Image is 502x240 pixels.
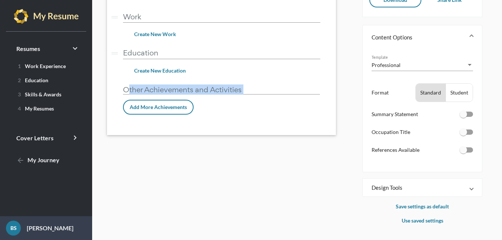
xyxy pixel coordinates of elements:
mat-panel-title: Content Options [372,33,464,41]
button: Add More Achievements [123,100,194,115]
p: Use saved settings [362,216,482,225]
span: 4 [18,105,21,112]
a: My Journey [9,151,83,169]
span: Education [15,77,48,83]
button: Create New Work [128,28,182,41]
span: 3 [18,91,21,97]
i: drag_handle [110,13,119,22]
div: BS [6,221,21,236]
button: Standard [416,84,446,102]
li: Occupation Title [372,128,473,143]
a: 3Skills & Awards [9,88,83,100]
span: Create New Work [134,31,176,37]
span: Cover Letters [16,134,54,141]
p: Other Achievements and Activities [123,85,320,95]
span: 1 [18,63,21,69]
a: 2Education [9,74,83,86]
span: Skills & Awards [15,91,61,97]
a: 4My Resumes [9,102,83,114]
span: My Journey [16,156,59,163]
li: References Available [372,145,473,161]
li: Summary Statement [372,110,473,125]
a: 1Work Experience [9,60,83,72]
p: Save settings as default [362,202,482,211]
mat-select: Template [372,61,473,69]
span: My Resumes [15,105,54,112]
mat-expansion-panel-header: Content Options [363,25,482,49]
mat-panel-title: Design Tools [372,184,464,191]
button: Create New Education [128,64,192,77]
span: Add More Achievements [130,104,187,110]
mat-expansion-panel-header: Design Tools [363,179,482,196]
span: Professional [372,62,401,68]
i: drag_handle [110,49,119,58]
mat-icon: arrow_back [16,156,25,165]
p: [PERSON_NAME] [21,224,74,233]
span: Resumes [16,45,40,52]
i: keyboard_arrow_right [71,44,80,53]
span: Create New Education [134,67,186,74]
div: Content Options [363,49,482,172]
li: Format [372,83,473,102]
i: keyboard_arrow_right [71,133,80,142]
img: my-resume-light.png [14,9,79,24]
span: Work Experience [15,63,66,69]
span: 2 [18,77,21,83]
button: Student [446,84,473,102]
